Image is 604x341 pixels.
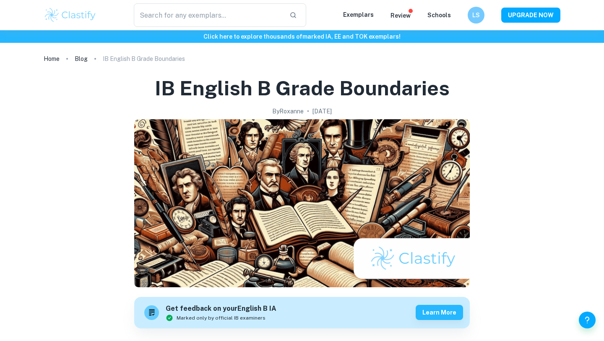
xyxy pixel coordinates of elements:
[312,107,332,116] h2: [DATE]
[579,312,596,328] button: Help and Feedback
[501,8,560,23] button: UPGRADE NOW
[427,12,451,18] a: Schools
[44,7,97,24] img: Clastify logo
[2,32,602,41] h6: Click here to explore thousands of marked IA, EE and TOK exemplars !
[468,7,484,24] button: LS
[416,305,463,320] button: Learn more
[134,297,470,328] a: Get feedback on yourEnglish B IAMarked only by official IB examinersLearn more
[44,53,60,65] a: Home
[155,75,450,102] h1: IB English B Grade Boundaries
[307,107,309,116] p: •
[134,3,283,27] input: Search for any exemplars...
[75,53,88,65] a: Blog
[272,107,304,116] h2: By Roxanne
[166,304,276,314] h6: Get feedback on your English B IA
[177,314,266,322] span: Marked only by official IB examiners
[134,119,470,287] img: IB English B Grade Boundaries cover image
[391,11,411,20] p: Review
[343,10,374,19] p: Exemplars
[103,54,185,63] p: IB English B Grade Boundaries
[471,10,481,20] h6: LS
